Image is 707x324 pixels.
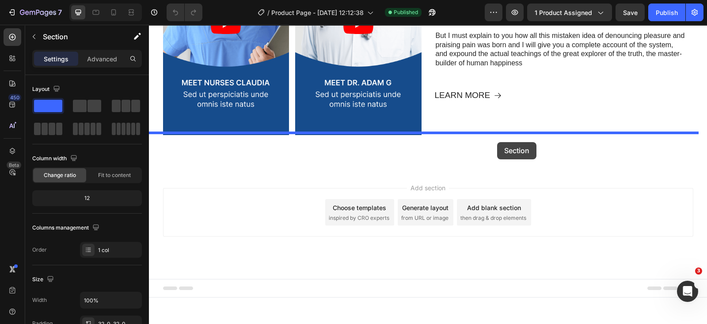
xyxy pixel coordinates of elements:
div: Layout [32,83,62,95]
div: Column width [32,153,79,165]
p: Advanced [87,54,117,64]
span: / [267,8,270,17]
div: Beta [7,162,21,169]
div: Undo/Redo [167,4,202,21]
button: Save [616,4,645,21]
span: 3 [695,267,702,275]
div: Size [32,274,56,286]
span: Product Page - [DATE] 12:12:38 [271,8,364,17]
div: 450 [8,94,21,101]
iframe: Design area [149,25,707,324]
p: 7 [58,7,62,18]
p: Section [43,31,115,42]
div: 12 [34,192,140,204]
span: Fit to content [98,171,131,179]
span: Published [394,8,418,16]
p: Settings [44,54,68,64]
button: Publish [648,4,685,21]
div: Publish [656,8,678,17]
input: Auto [80,292,141,308]
iframe: Intercom live chat [677,281,698,302]
span: Change ratio [44,171,76,179]
div: Order [32,246,47,254]
span: Save [623,9,638,16]
div: Width [32,296,47,304]
div: 1 col [98,246,140,254]
span: 1 product assigned [535,8,592,17]
button: 7 [4,4,66,21]
div: Columns management [32,222,101,234]
button: 1 product assigned [527,4,612,21]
